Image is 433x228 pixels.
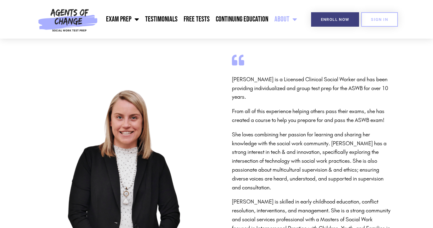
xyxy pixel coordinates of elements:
span: SIGN IN [371,17,388,21]
a: SIGN IN [361,12,398,27]
a: About [271,12,300,27]
a: Free Tests [181,12,213,27]
p: She loves combining her passion for learning and sharing her knowledge with the social work commu... [232,130,391,192]
span: Enroll Now [321,17,349,21]
nav: Menu [101,12,300,27]
p: [PERSON_NAME] is a Licensed Clinical Social Worker and has been providing individualized and grou... [232,75,391,101]
a: Exam Prep [103,12,142,27]
a: Enroll Now [311,12,359,27]
p: From all of this experience helping others pass their exams, she has created a course to help you... [232,107,391,125]
a: Continuing Education [213,12,271,27]
a: Testimonials [142,12,181,27]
